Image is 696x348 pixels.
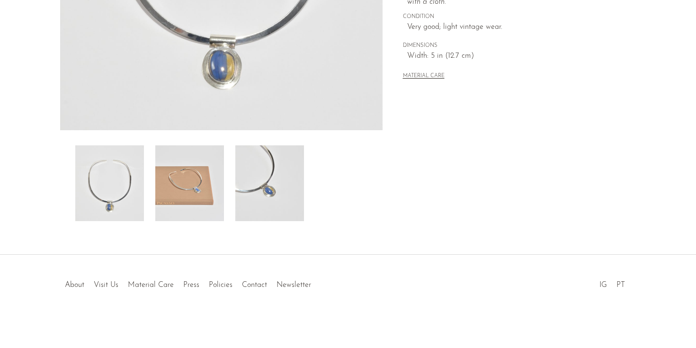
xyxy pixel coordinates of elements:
[155,145,224,221] img: Blue Glass Collar Necklace
[242,281,267,289] a: Contact
[616,281,625,289] a: PT
[94,281,118,289] a: Visit Us
[403,42,616,50] span: DIMENSIONS
[235,145,304,221] img: Blue Glass Collar Necklace
[65,281,84,289] a: About
[403,73,445,80] button: MATERIAL CARE
[595,274,630,292] ul: Social Medias
[128,281,174,289] a: Material Care
[403,13,616,21] span: CONDITION
[60,274,316,292] ul: Quick links
[599,281,607,289] a: IG
[407,50,616,62] span: Width: 5 in (12.7 cm)
[75,145,144,221] img: Blue Glass Collar Necklace
[209,281,232,289] a: Policies
[407,21,616,34] span: Very good; light vintage wear.
[183,281,199,289] a: Press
